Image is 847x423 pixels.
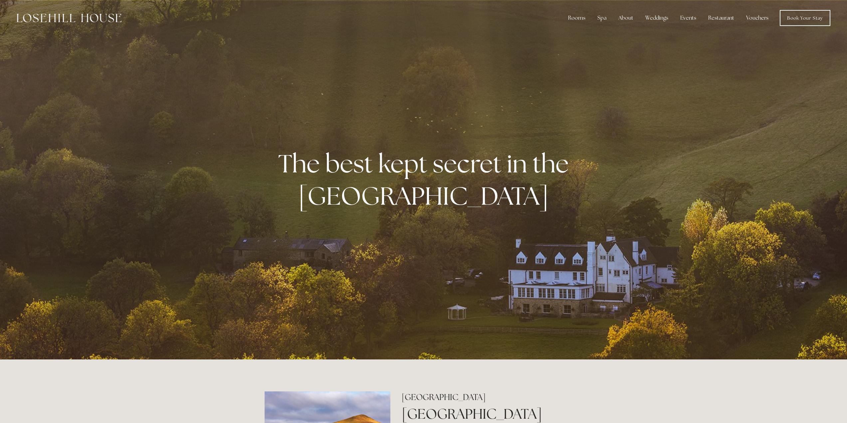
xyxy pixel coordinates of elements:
[640,11,674,25] div: Weddings
[741,11,774,25] a: Vouchers
[402,391,582,403] h2: [GEOGRAPHIC_DATA]
[563,11,591,25] div: Rooms
[592,11,612,25] div: Spa
[780,10,830,26] a: Book Your Stay
[613,11,639,25] div: About
[17,14,121,22] img: Losehill House
[675,11,702,25] div: Events
[278,147,574,212] strong: The best kept secret in the [GEOGRAPHIC_DATA]
[703,11,740,25] div: Restaurant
